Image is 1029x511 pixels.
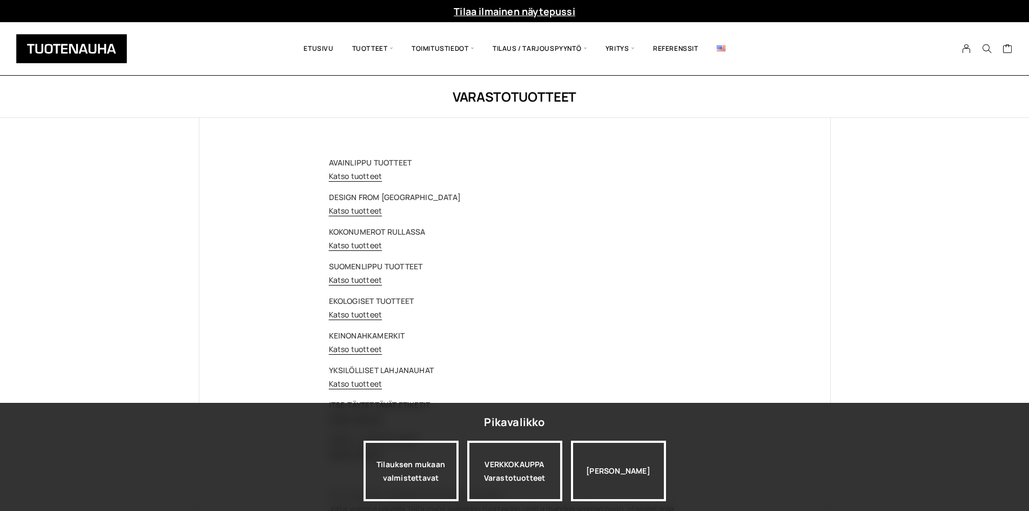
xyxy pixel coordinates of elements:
[454,5,575,18] a: Tilaa ilmainen näytepussi
[329,205,382,216] a: Katso tuotteet
[329,227,426,237] strong: KOKONUMEROT RULLASSA
[329,275,382,285] a: Katso tuotteet
[16,34,127,63] img: Tuotenauha Oy
[644,30,708,67] a: Referenssit
[329,171,382,181] a: Katso tuotteet
[329,365,434,375] strong: YKSILÖLLISET LAHJANAUHAT
[199,88,831,105] h1: Varastotuotteet
[329,296,414,306] strong: EKOLOGISET TUOTTEET
[329,157,412,168] strong: AVAINLIPPU TUOTTEET
[596,30,644,67] span: Yritys
[329,330,405,341] strong: KEINONAHKAMERKIT
[294,30,342,67] a: Etusivu
[956,44,977,54] a: My Account
[343,30,402,67] span: Tuotteet
[329,309,382,320] a: Katso tuotteet
[571,441,666,501] div: [PERSON_NAME]
[329,344,382,354] a: Katso tuotteet
[329,192,461,202] strong: DESIGN FROM [GEOGRAPHIC_DATA]
[402,30,483,67] span: Toimitustiedot
[483,30,596,67] span: Tilaus / Tarjouspyyntö
[1003,43,1013,56] a: Cart
[977,44,997,54] button: Search
[329,261,423,271] strong: SUOMENLIPPU TUOTTEET
[329,240,382,250] a: Katso tuotteet
[484,413,544,432] div: Pikavalikko
[329,379,382,389] a: Katso tuotteet
[467,441,562,501] div: VERKKOKAUPPA Varastotuotteet
[717,45,725,51] img: English
[329,400,431,410] strong: ITSE-TÄYTETTÄVÄT ETIKETIT
[364,441,459,501] a: Tilauksen mukaan valmistettavat
[467,441,562,501] a: VERKKOKAUPPAVarastotuotteet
